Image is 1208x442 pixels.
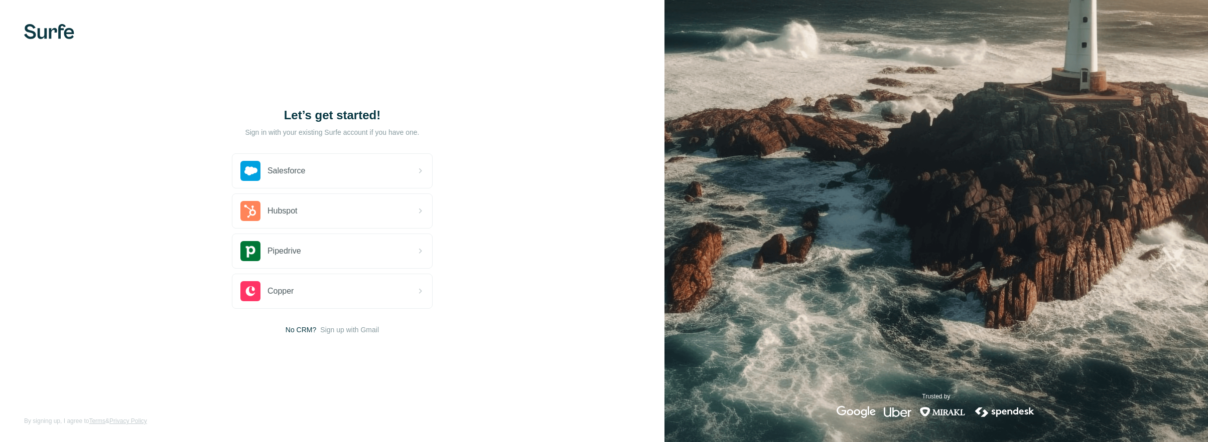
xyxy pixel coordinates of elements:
img: uber's logo [884,406,911,418]
span: Hubspot [267,205,298,217]
span: By signing up, I agree to & [24,416,147,425]
img: salesforce's logo [240,161,260,181]
p: Sign in with your existing Surfe account if you have one. [245,127,419,137]
span: Salesforce [267,165,306,177]
span: Pipedrive [267,245,301,257]
img: mirakl's logo [919,406,966,418]
span: Copper [267,285,294,297]
h1: Let’s get started! [232,107,433,123]
button: Sign up with Gmail [320,325,379,335]
a: Terms [89,417,105,424]
img: Surfe's logo [24,24,74,39]
img: pipedrive's logo [240,241,260,261]
p: Trusted by [922,392,950,401]
img: hubspot's logo [240,201,260,221]
a: Privacy Policy [109,417,147,424]
img: spendesk's logo [974,406,1036,418]
img: copper's logo [240,281,260,301]
span: No CRM? [286,325,316,335]
img: google's logo [837,406,876,418]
